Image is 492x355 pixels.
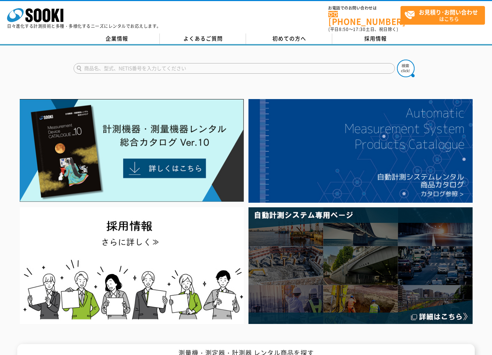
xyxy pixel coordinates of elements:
[20,207,244,324] img: SOOKI recruit
[74,63,395,74] input: 商品名、型式、NETIS番号を入力してください
[404,6,485,24] span: はこちら
[74,33,160,44] a: 企業情報
[339,26,349,32] span: 8:50
[20,99,244,202] img: Catalog Ver10
[332,33,418,44] a: 採用情報
[328,11,400,25] a: [PHONE_NUMBER]
[248,99,473,203] img: 自動計測システムカタログ
[328,26,398,32] span: (平日 ～ 土日、祝日除く)
[328,6,400,10] span: お電話でのお問い合わせは
[400,6,485,25] a: お見積り･お問い合わせはこちら
[248,207,473,324] img: 自動計測システム専用ページ
[7,24,161,28] p: 日々進化する計測技術と多種・多様化するニーズにレンタルでお応えします。
[272,35,306,42] span: 初めての方へ
[419,8,478,16] strong: お見積り･お問い合わせ
[160,33,246,44] a: よくあるご質問
[246,33,332,44] a: 初めての方へ
[397,60,415,77] img: btn_search.png
[353,26,366,32] span: 17:30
